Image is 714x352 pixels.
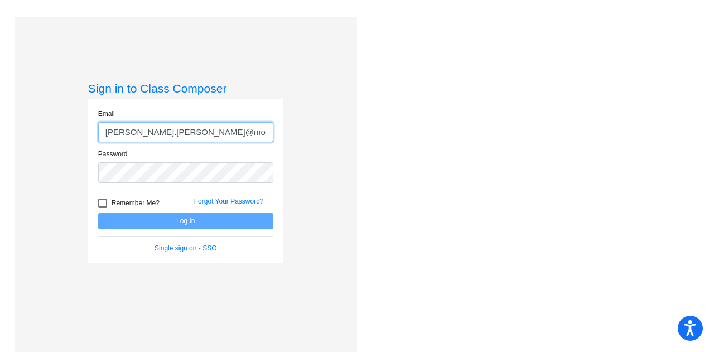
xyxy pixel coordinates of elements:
[194,197,264,205] a: Forgot Your Password?
[155,244,216,252] a: Single sign on - SSO
[98,149,128,159] label: Password
[98,213,273,229] button: Log In
[88,81,283,95] h3: Sign in to Class Composer
[112,196,160,210] span: Remember Me?
[98,109,115,119] label: Email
